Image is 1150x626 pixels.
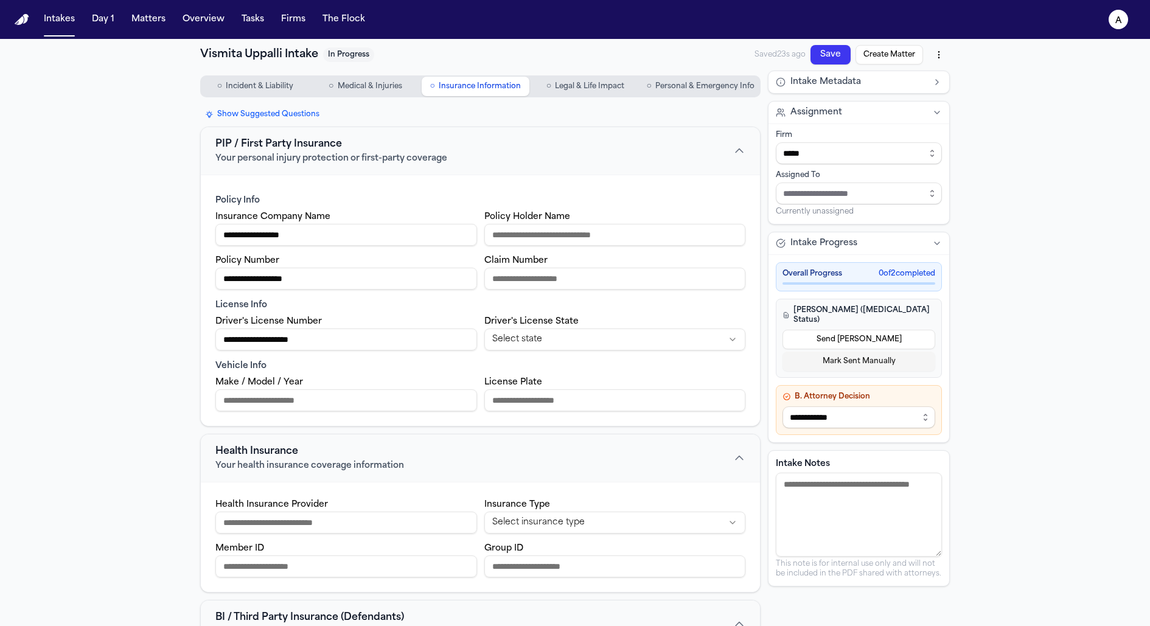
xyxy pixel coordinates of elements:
[201,77,309,96] button: Go to Incident & Liability
[790,237,857,249] span: Intake Progress
[215,555,477,577] input: Health insurance member ID
[768,71,949,93] button: Intake Metadata
[215,500,328,509] label: Health Insurance Provider
[215,544,264,553] label: Member ID
[776,559,942,579] p: This note is for internal use only and will not be included in the PDF shared with attorneys.
[776,207,854,217] span: Currently unassigned
[642,77,759,96] button: Go to Personal & Emergency Info
[430,80,434,92] span: ○
[484,378,542,387] label: License Plate
[555,82,624,91] span: Legal & Life Impact
[655,82,754,91] span: Personal & Emergency Info
[215,360,745,372] div: Vehicle Info
[217,80,222,92] span: ○
[215,224,477,246] input: PIP insurance company
[782,330,935,349] button: Send [PERSON_NAME]
[329,80,333,92] span: ○
[484,544,523,553] label: Group ID
[879,269,935,279] span: 0 of 2 completed
[215,195,745,207] div: Policy Info
[237,9,269,30] button: Tasks
[790,76,861,88] span: Intake Metadata
[318,9,370,30] button: The Flock
[215,389,477,411] input: Vehicle make model year
[215,512,477,534] input: Health insurance provider
[754,50,806,60] span: Saved 23s ago
[484,256,548,265] label: Claim Number
[484,212,570,221] label: Policy Holder Name
[39,9,80,30] button: Intakes
[776,473,942,557] textarea: Intake notes
[215,610,404,625] span: BI / Third Party Insurance (Defendants)
[782,305,935,325] h4: [PERSON_NAME] ([MEDICAL_DATA] Status)
[484,224,746,246] input: PIP policy holder name
[276,9,310,30] button: Firms
[768,232,949,254] button: Intake Progress
[422,77,529,96] button: Go to Insurance Information
[215,268,477,290] input: PIP policy number
[782,352,935,371] button: Mark Sent Manually
[647,80,652,92] span: ○
[312,77,419,96] button: Go to Medical & Injuries
[484,317,579,326] label: Driver's License State
[782,392,935,402] h4: B. Attorney Decision
[215,317,322,326] label: Driver's License Number
[484,500,550,509] label: Insurance Type
[226,82,293,91] span: Incident & Liability
[790,106,842,119] span: Assignment
[215,378,303,387] label: Make / Model / Year
[215,137,342,151] span: PIP / First Party Insurance
[1115,16,1122,25] text: a
[776,183,942,204] input: Assign to staff member
[484,268,746,290] input: PIP claim number
[215,212,330,221] label: Insurance Company Name
[484,389,746,411] input: Vehicle license plate
[776,170,942,180] div: Assigned To
[782,269,842,279] span: Overall Progress
[215,299,745,311] div: License Info
[768,102,949,123] button: Assignment
[323,47,374,62] span: In Progress
[87,9,119,30] button: Day 1
[178,9,229,30] button: Overview
[546,80,551,92] span: ○
[776,130,942,140] div: Firm
[856,45,923,64] button: Create Matter
[127,9,170,30] button: Matters
[215,329,477,350] input: Driver's License Number
[215,153,447,165] span: Your personal injury protection or first-party coverage
[338,82,402,91] span: Medical & Injuries
[215,256,279,265] label: Policy Number
[201,434,760,482] button: Health InsuranceYour health insurance coverage information
[484,329,746,350] button: State select
[439,82,521,91] span: Insurance Information
[200,107,324,122] button: Show Suggested Questions
[928,44,950,66] button: More actions
[484,555,746,577] input: Health insurance group ID
[15,14,29,26] a: Home
[776,458,942,470] label: Intake Notes
[201,127,760,175] button: PIP / First Party InsuranceYour personal injury protection or first-party coverage
[215,460,404,472] span: Your health insurance coverage information
[200,46,318,63] h1: Vismita Uppalli Intake
[15,14,29,26] img: Finch Logo
[215,444,298,459] span: Health Insurance
[532,77,639,96] button: Go to Legal & Life Impact
[776,142,942,164] input: Select firm
[810,45,851,64] button: Save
